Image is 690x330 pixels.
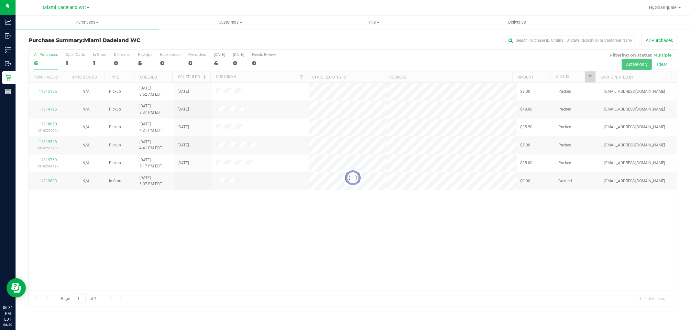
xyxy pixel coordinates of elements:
span: Purchases [16,19,159,25]
inline-svg: Outbound [5,60,11,67]
a: Purchases [16,16,159,29]
span: Tills [302,19,445,25]
a: Customers [159,16,302,29]
button: All Purchases [641,35,677,46]
input: Search Purchase ID, Original ID, State Registry ID or Customer Name... [506,36,635,45]
span: Customers [159,19,302,25]
inline-svg: Inbound [5,33,11,39]
p: 08/20 [3,322,13,327]
a: Deliveries [445,16,589,29]
span: Miami Dadeland WC [84,37,140,43]
inline-svg: Analytics [5,19,11,25]
p: 06:31 PM EDT [3,305,13,322]
h3: Purchase Summary: [28,37,245,43]
a: Tills [302,16,445,29]
inline-svg: Retail [5,74,11,81]
inline-svg: Inventory [5,47,11,53]
span: Miami Dadeland WC [43,5,86,10]
iframe: Resource center [6,278,26,298]
inline-svg: Reports [5,88,11,95]
span: Deliveries [499,19,535,25]
span: Hi, Shanquale! [649,5,678,10]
